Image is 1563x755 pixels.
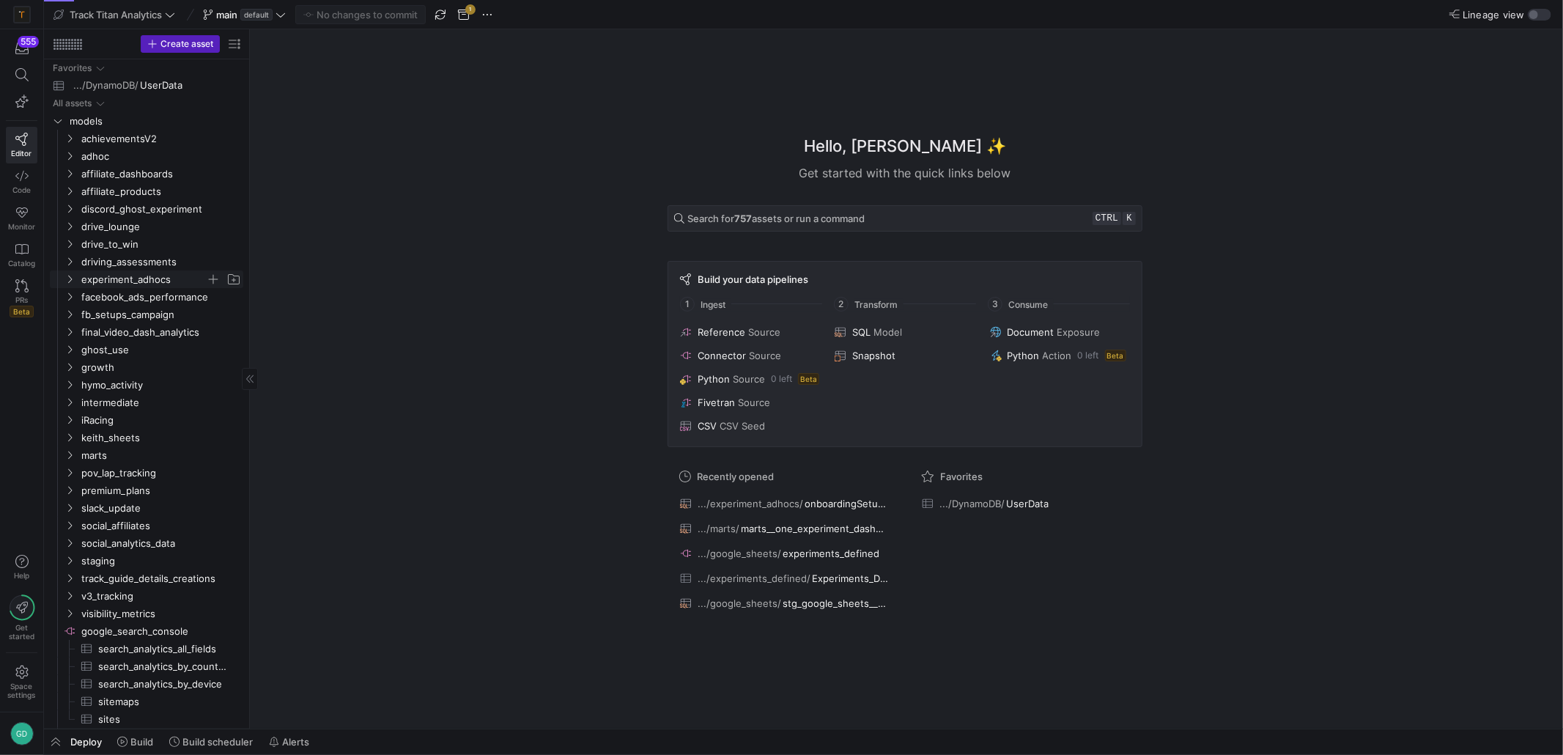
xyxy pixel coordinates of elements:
span: .../experiment_adhocs/ [698,498,803,509]
span: CSV [698,420,717,432]
button: Alerts [262,729,316,754]
span: Source [738,397,770,408]
button: Build [111,729,160,754]
div: Get started with the quick links below [668,164,1142,182]
a: search_analytics_by_country​​​​​​​​​ [50,658,243,675]
button: Getstarted [6,589,37,647]
span: Deploy [70,736,102,748]
button: Track Titan Analytics [50,5,179,24]
div: Press SPACE to select this row. [50,147,243,165]
span: Space settings [8,682,36,699]
div: Press SPACE to select this row. [50,552,243,570]
button: Build scheduler [163,729,259,754]
kbd: ctrl [1093,212,1121,225]
span: facebook_ads_performance [81,289,241,306]
a: Catalog [6,237,37,273]
span: visibility_metrics [81,605,241,622]
span: PRs [15,295,28,304]
span: drive_to_win [81,236,241,253]
button: PythonSource0 leftBeta [677,370,823,388]
span: models [70,113,241,130]
span: Connector [698,350,746,361]
button: CSVCSV Seed [677,417,823,435]
span: track_guide_details_creations [81,570,241,587]
span: Experiments_Defined_Sheet1 [812,572,888,584]
div: GD [10,722,34,745]
div: Press SPACE to select this row. [50,570,243,587]
span: growth [81,359,241,376]
span: Python [1008,350,1040,361]
div: Press SPACE to select this row. [50,411,243,429]
span: Alerts [282,736,309,748]
div: Press SPACE to select this row. [50,323,243,341]
div: Press SPACE to select this row. [50,499,243,517]
div: 555 [18,36,39,48]
span: Python [698,373,730,385]
div: Press SPACE to select this row. [50,693,243,710]
span: Fivetran [698,397,735,408]
span: pov_lap_tracking [81,465,241,482]
button: ConnectorSource [677,347,823,364]
span: Reference [698,326,745,338]
button: Help [6,548,37,586]
span: marts [81,447,241,464]
span: Editor [12,149,32,158]
span: affiliate_products [81,183,241,200]
div: Press SPACE to select this row. [50,446,243,464]
span: sites​​​​​​​​​ [98,711,226,728]
span: Create asset [160,39,213,49]
div: Press SPACE to select this row. [50,95,243,112]
div: Press SPACE to select this row. [50,306,243,323]
button: Snapshot [832,347,978,364]
button: ReferenceSource [677,323,823,341]
span: .../google_sheets/ [698,548,781,559]
span: discord_ghost_experiment [81,201,241,218]
button: .../DynamoDB/UserData [918,494,1134,513]
span: Get started [9,623,34,641]
div: Press SPACE to select this row. [50,464,243,482]
div: Press SPACE to select this row. [50,517,243,534]
div: Press SPACE to select this row. [50,376,243,394]
span: Recently opened [697,471,774,482]
span: default [240,9,273,21]
span: search_analytics_by_country​​​​​​​​​ [98,658,226,675]
strong: 757 [734,213,752,224]
button: FivetranSource [677,394,823,411]
a: Editor [6,127,37,163]
span: Monitor [8,222,35,231]
span: fb_setups_campaign [81,306,241,323]
span: slack_update [81,500,241,517]
a: sitemaps​​​​​​​​​ [50,693,243,710]
span: Beta [798,373,819,385]
span: UserData [1006,498,1049,509]
span: Search for assets or run a command [687,213,865,224]
h1: Hello, [PERSON_NAME] ✨ [804,134,1006,158]
span: stg_google_sheets__experiments_defined [783,597,888,609]
span: v3_tracking [81,588,241,605]
button: .../marts/marts__one_experiment_dashboard [676,519,892,538]
span: UserData [140,77,182,94]
span: iRacing [81,412,241,429]
div: Press SPACE to select this row. [50,640,243,658]
span: 0 left [771,374,792,384]
a: PRsBeta [6,273,37,323]
button: .../google_sheets/stg_google_sheets__experiments_defined [676,594,892,613]
span: Source [748,326,780,338]
span: Build scheduler [182,736,253,748]
button: DocumentExposure [987,323,1133,341]
div: Press SPACE to select this row. [50,622,243,640]
button: .../experiment_adhocs/onboardingSetupExperiment [676,494,892,513]
a: search_analytics_by_device​​​​​​​​​ [50,675,243,693]
span: keith_sheets [81,430,241,446]
span: premium_plans [81,482,241,499]
span: intermediate [81,394,241,411]
span: .../DynamoDB/ [73,77,138,94]
span: Action [1043,350,1072,361]
span: Help [12,571,31,580]
span: Build your data pipelines [698,273,808,285]
button: PythonAction0 leftBeta [987,347,1133,364]
div: Press SPACE to select this row. [50,288,243,306]
span: search_analytics_by_device​​​​​​​​​ [98,676,226,693]
a: sites​​​​​​​​​ [50,710,243,728]
span: achievementsV2 [81,130,241,147]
